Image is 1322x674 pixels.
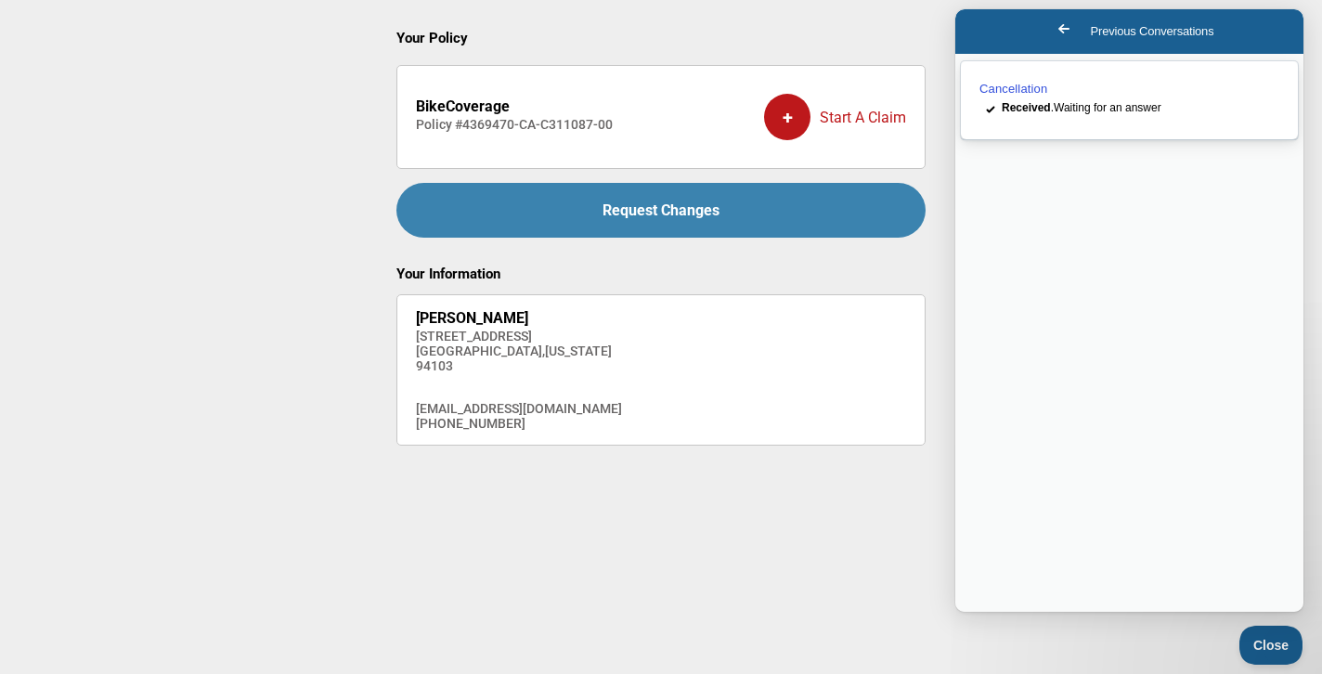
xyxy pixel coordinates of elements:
strong: BikeCoverage [416,97,510,115]
h2: Your Policy [396,30,926,46]
h4: Policy # 4369470-CA-C311087-00 [416,117,613,132]
iframe: Help Scout Beacon - Live Chat, Contact Form, and Knowledge Base [955,9,1303,612]
h4: [EMAIL_ADDRESS][DOMAIN_NAME] [416,401,622,416]
a: +Start A Claim [764,80,906,154]
h4: 94103 [416,358,622,373]
a: Request Changes [396,183,926,238]
h4: [GEOGRAPHIC_DATA] , [US_STATE] [416,343,622,358]
h4: [PHONE_NUMBER] [416,416,622,431]
h4: [STREET_ADDRESS] [416,329,622,343]
strong: [PERSON_NAME] [416,309,528,327]
h2: Your Information [396,266,926,282]
div: Start A Claim [764,80,906,154]
iframe: Help Scout Beacon - Close [1239,626,1303,665]
div: + [764,94,810,140]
